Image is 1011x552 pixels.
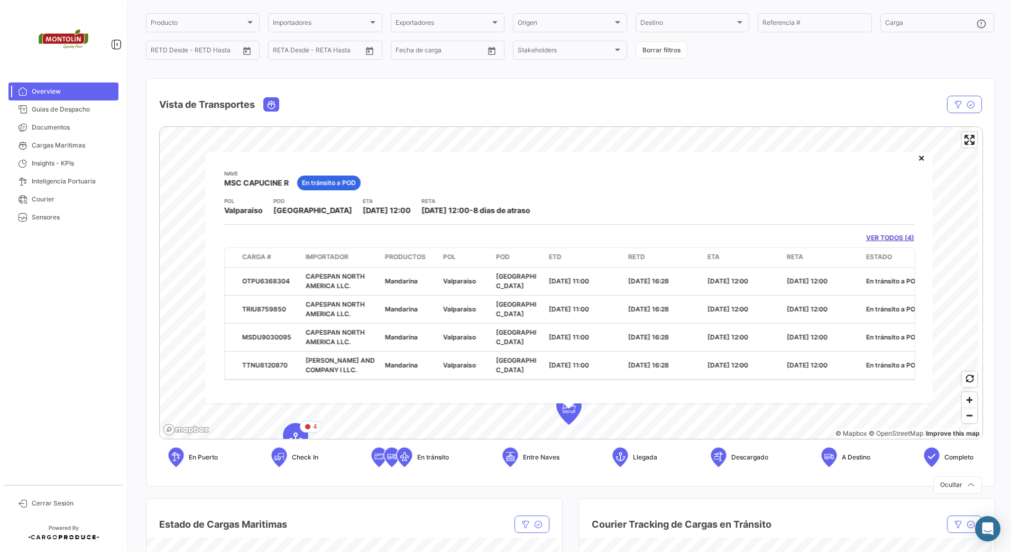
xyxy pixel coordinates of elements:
[301,247,381,266] datatable-header-cell: Importador
[496,272,536,289] span: [GEOGRAPHIC_DATA]
[962,132,977,148] button: Enter fullscreen
[32,87,114,96] span: Overview
[911,147,932,168] button: Close popup
[862,247,928,266] datatable-header-cell: Estado
[962,392,977,408] button: Zoom in
[787,361,828,369] span: [DATE] 12:00
[242,304,297,314] div: TRIU8759850
[306,272,365,289] span: CAPESPAN NORTH AMERICA LLC.
[707,333,748,341] span: [DATE] 12:00
[549,252,562,261] span: ETD
[159,97,255,112] h4: Vista de Transportes
[37,13,90,66] img: 2d55ee68-5a11-4b18-9445-71bae2c6d5df.png
[636,41,687,59] button: Borrar filtros
[628,252,645,261] span: RETD
[866,252,892,261] span: Estado
[273,197,352,205] app-card-info-title: POD
[484,43,500,59] button: Open calendar
[8,208,118,226] a: Sensores
[224,205,263,216] span: Valparaiso
[306,252,348,261] span: Importador
[32,105,114,114] span: Guias de Despacho
[962,408,977,423] button: Zoom out
[866,277,920,284] span: En tránsito a POD
[944,453,973,462] span: Completo
[787,333,828,341] span: [DATE] 12:00
[151,48,170,56] input: Desde
[32,499,114,508] span: Cerrar Sesión
[421,197,530,205] app-card-info-title: RETA
[549,361,589,369] span: [DATE] 11:00
[32,195,114,204] span: Courier
[783,247,862,266] datatable-header-cell: RETA
[32,159,114,168] span: Insights - KPIs
[443,277,476,284] span: Valparaiso
[787,277,828,284] span: [DATE] 12:00
[224,169,289,178] app-card-info-title: Nave
[264,98,279,111] button: Ocean
[242,332,297,342] div: MSDU9030095
[363,197,411,205] app-card-info-title: ETA
[421,206,470,215] span: [DATE] 12:00
[238,247,301,266] datatable-header-cell: Carga #
[707,361,748,369] span: [DATE] 12:00
[8,100,118,118] a: Guias de Despacho
[242,276,297,286] div: OTPU6368304
[32,177,114,186] span: Inteligencia Portuaria
[239,43,255,59] button: Open calendar
[8,190,118,208] a: Courier
[933,476,982,494] button: Ocultar
[496,252,510,261] span: POD
[473,206,530,215] span: 8 dias de atraso
[273,21,367,28] span: Importadores
[443,252,456,261] span: POL
[707,252,720,261] span: ETA
[396,48,415,56] input: Desde
[163,424,209,436] a: Mapbox logo
[731,453,768,462] span: Descargado
[381,247,439,266] datatable-header-cell: Productos
[496,300,536,317] span: [GEOGRAPHIC_DATA]
[283,423,308,455] div: Map marker
[224,197,263,205] app-card-info-title: POL
[273,48,292,56] input: Desde
[385,277,418,284] span: Mandarina
[628,305,669,312] span: [DATE] 16:28
[866,333,920,341] span: En tránsito a POD
[224,178,289,188] span: MSC CAPUCINE R
[866,305,920,312] span: En tránsito a POD
[385,252,426,261] span: Productos
[8,172,118,190] a: Inteligencia Portuaria
[8,82,118,100] a: Overview
[32,141,114,150] span: Cargas Marítimas
[549,305,589,312] span: [DATE] 11:00
[385,361,418,369] span: Mandarina
[496,328,536,345] span: [GEOGRAPHIC_DATA]
[189,453,218,462] span: En Puerto
[787,305,828,312] span: [DATE] 12:00
[363,206,411,215] span: [DATE] 12:00
[523,453,559,462] span: Entre Naves
[835,429,867,437] a: Mapbox
[439,247,492,266] datatable-header-cell: POL
[633,453,657,462] span: Llegada
[926,429,980,437] a: Map feedback
[443,305,476,312] span: Valparaiso
[869,429,923,437] a: OpenStreetMap
[302,178,356,188] span: En tránsito a POD
[306,300,365,317] span: CAPESPAN NORTH AMERICA LLC.
[549,333,589,341] span: [DATE] 11:00
[518,48,612,56] span: Stakeholders
[8,136,118,154] a: Cargas Marítimas
[492,247,545,266] datatable-header-cell: POD
[313,422,317,431] span: 4
[624,247,703,266] datatable-header-cell: RETD
[866,361,920,369] span: En tránsito a POD
[443,333,476,341] span: Valparaiso
[422,48,464,56] input: Hasta
[707,305,748,312] span: [DATE] 12:00
[703,247,783,266] datatable-header-cell: ETA
[417,453,449,462] span: En tránsito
